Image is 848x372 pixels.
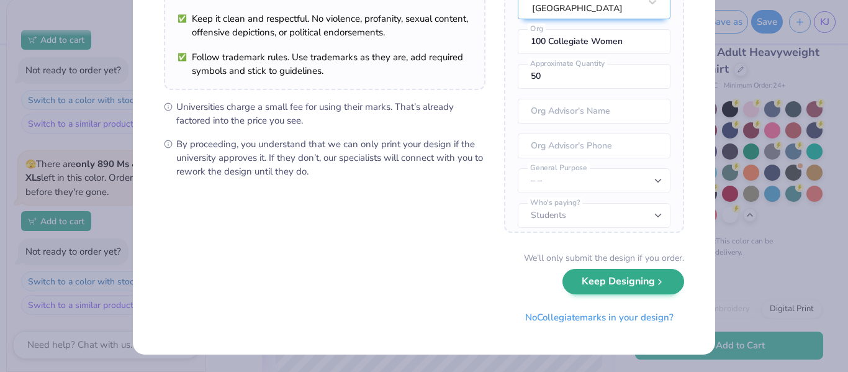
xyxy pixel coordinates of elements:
[562,269,684,294] button: Keep Designing
[178,50,472,78] li: Follow trademark rules. Use trademarks as they are, add required symbols and stick to guidelines.
[178,12,472,39] li: Keep it clean and respectful. No violence, profanity, sexual content, offensive depictions, or po...
[176,137,485,178] span: By proceeding, you understand that we can only print your design if the university approves it. I...
[518,64,670,89] input: Approximate Quantity
[518,99,670,124] input: Org Advisor's Name
[518,29,670,54] input: Org
[524,252,684,265] div: We’ll only submit the design if you order.
[515,305,684,330] button: NoCollegiatemarks in your design?
[176,100,485,127] span: Universities charge a small fee for using their marks. That’s already factored into the price you...
[518,134,670,158] input: Org Advisor's Phone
